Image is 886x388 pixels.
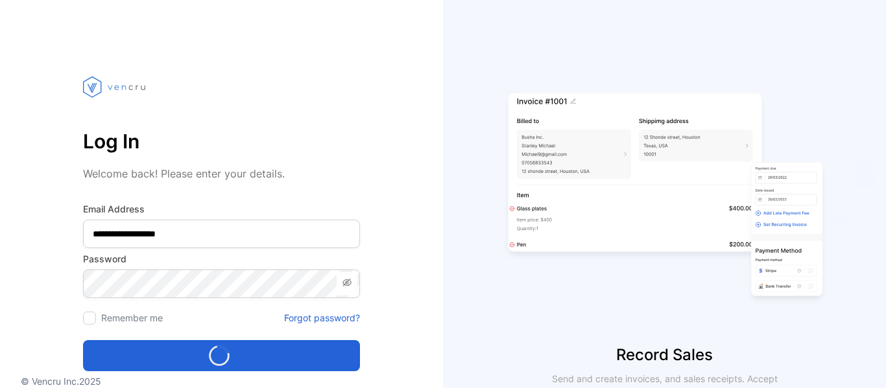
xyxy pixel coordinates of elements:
[83,52,148,122] img: vencru logo
[83,252,360,266] label: Password
[83,202,360,216] label: Email Address
[101,312,163,323] label: Remember me
[83,166,360,181] p: Welcome back! Please enter your details.
[503,52,827,343] img: slider image
[443,343,886,367] p: Record Sales
[284,311,360,325] a: Forgot password?
[83,126,360,157] p: Log In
